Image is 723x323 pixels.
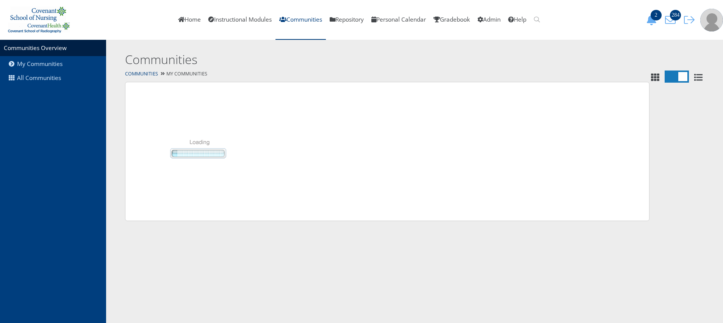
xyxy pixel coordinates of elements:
[662,16,681,24] a: 284
[643,16,662,24] a: 2
[106,69,723,80] div: My Communities
[643,14,662,25] button: 2
[662,14,681,25] button: 284
[125,51,574,68] h2: Communities
[125,71,158,77] a: Communities
[700,9,723,31] img: user-profile-default-picture.png
[651,10,662,20] span: 2
[670,10,681,20] span: 284
[137,94,258,209] img: page_loader.gif
[693,73,704,82] i: List
[4,44,67,52] a: Communities Overview
[649,73,661,82] i: Tile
